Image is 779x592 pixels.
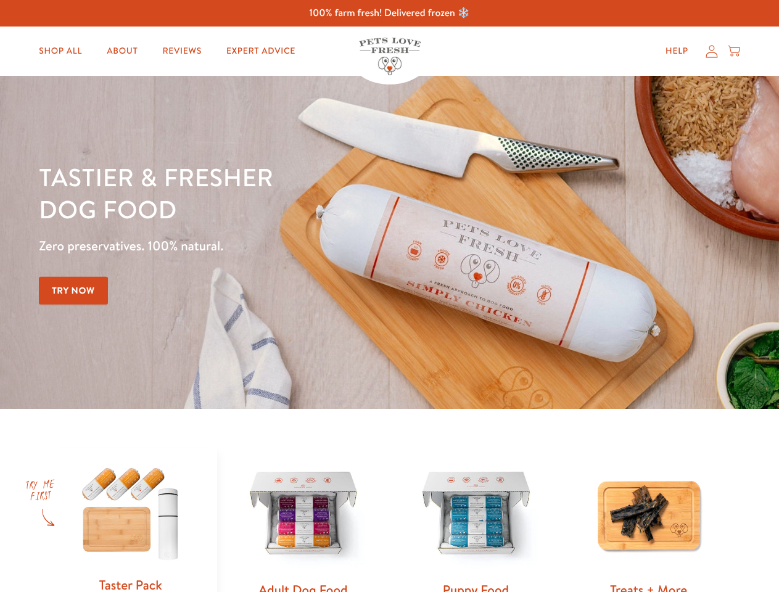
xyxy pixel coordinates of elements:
img: Pets Love Fresh [359,38,421,75]
a: Help [656,39,698,64]
a: Shop All [29,39,92,64]
p: Zero preservatives. 100% natural. [39,235,506,257]
h1: Tastier & fresher dog food [39,161,506,225]
a: Try Now [39,277,108,305]
a: About [97,39,147,64]
a: Expert Advice [216,39,305,64]
a: Reviews [152,39,211,64]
